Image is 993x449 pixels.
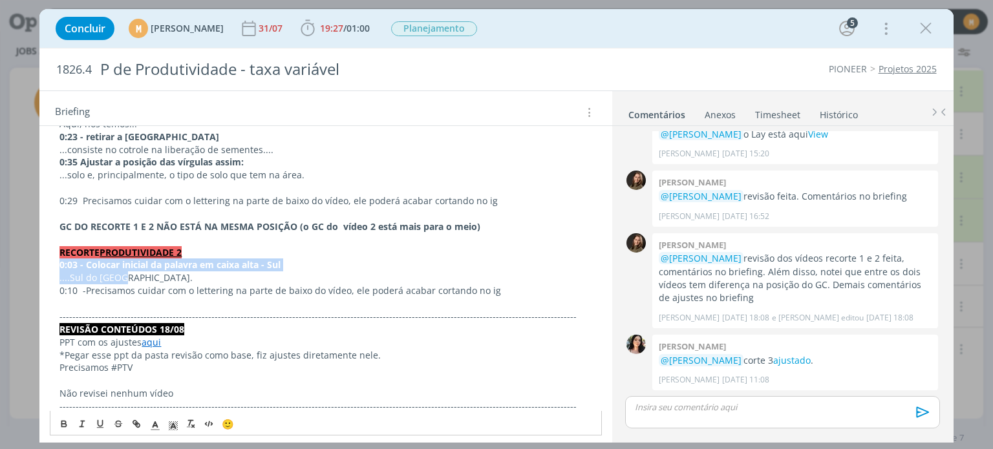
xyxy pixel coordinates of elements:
strong: 0:03 - Colocar inicial da palavra em caixa alta - Sul [59,258,281,271]
strong: GC DO RECORTE 1 E 2 NÃO ESTÁ NA MESMA POSIÇÃO (o GC do vídeo 2 está mais para o meio) [59,220,480,233]
p: 0:29 Precisamos cuidar com o lettering na parte de baixo do vídeo, ele poderá acabar cortando no ig [59,194,592,207]
p: [PERSON_NAME] [659,312,720,324]
strong: 0:35 Ajustar a posição das vírgulas assim: [59,156,244,168]
p: [PERSON_NAME] [659,148,720,160]
span: Briefing [55,104,90,121]
span: [PERSON_NAME] [151,24,224,33]
a: aqui [142,336,161,348]
span: [DATE] 18:08 [722,312,769,324]
span: 1826.4 [56,63,92,77]
p: Precisamos #PTV [59,361,592,374]
b: [PERSON_NAME] [659,176,726,188]
img: J [626,233,646,253]
p: *Pegar esse ppt da pasta revisão como base, fiz ajustes diretamente nele. [59,349,592,362]
p: Precisamos cuidar com o lettering na parte de baixo do vídeo, ele poderá acabar cortando no ig [59,284,592,297]
span: e [PERSON_NAME] editou [772,312,864,324]
span: [DATE] 18:08 [866,312,913,324]
strong: REVISÃO CONTEÚDOS 18/08 [59,323,184,335]
p: o Lay está aqui [659,128,932,141]
p: -------------------------------------------------------------------------------------------------... [59,310,592,323]
a: View [808,128,828,140]
img: T [626,335,646,354]
div: P de Produtividade - taxa variável [94,54,564,85]
a: ajustado [773,354,811,366]
a: Projetos 2025 [879,63,937,75]
span: @[PERSON_NAME] [661,128,742,140]
button: 19:27/01:00 [297,18,373,39]
span: 01:00 [347,22,370,34]
p: ...solo e, principalmente, o tipo de solo que tem na área. [59,169,592,182]
p: corte 3 . [659,354,932,367]
div: dialog [39,9,953,443]
a: PRODUTIVIDADE 2 [100,246,182,258]
a: Histórico [819,103,859,121]
span: 19:27 [320,22,343,34]
p: ....Sul do [GEOGRAPHIC_DATA]. [59,271,592,284]
button: 5 [837,18,857,39]
span: 0:10 - [59,284,86,297]
span: 🙂 [222,417,234,430]
span: @[PERSON_NAME] [661,252,742,264]
span: Planejamento [391,21,477,36]
span: Cor de Fundo [164,416,182,432]
p: -------------------------------------------------------------------------------------------------... [59,400,592,413]
button: Planejamento [390,21,478,37]
a: Comentários [628,103,686,121]
p: ...consiste no cotrole na liberação de sementes.... [59,143,592,156]
strong: RECORTE [59,246,100,258]
b: [PERSON_NAME] [659,340,726,352]
p: [PERSON_NAME] [659,374,720,386]
a: Timesheet [754,103,801,121]
p: Não revisei nenhum vídeo [59,387,592,400]
span: @[PERSON_NAME] [661,354,742,366]
span: @[PERSON_NAME] [661,190,742,202]
span: [DATE] 11:08 [722,374,769,386]
p: PPT com os ajustes [59,336,592,349]
button: 🙂 [219,416,237,432]
p: revisão feita. Comentários no briefing [659,190,932,203]
button: Concluir [56,17,114,40]
div: M [129,19,148,38]
p: [PERSON_NAME] [659,211,720,222]
span: Concluir [65,23,105,34]
button: M[PERSON_NAME] [129,19,224,38]
strong: 0:23 - retirar a [GEOGRAPHIC_DATA] [59,131,219,143]
img: J [626,171,646,190]
span: [DATE] 16:52 [722,211,769,222]
span: / [343,22,347,34]
div: 31/07 [259,24,285,33]
a: PIONEER [829,63,867,75]
span: Cor do Texto [146,416,164,432]
b: [PERSON_NAME] [659,239,726,251]
span: [DATE] 15:20 [722,148,769,160]
div: Anexos [705,109,736,121]
p: revisão dos vídeos recorte 1 e 2 feita, comentários no briefing. Além disso, notei que entre os d... [659,252,932,305]
div: 5 [847,17,858,28]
